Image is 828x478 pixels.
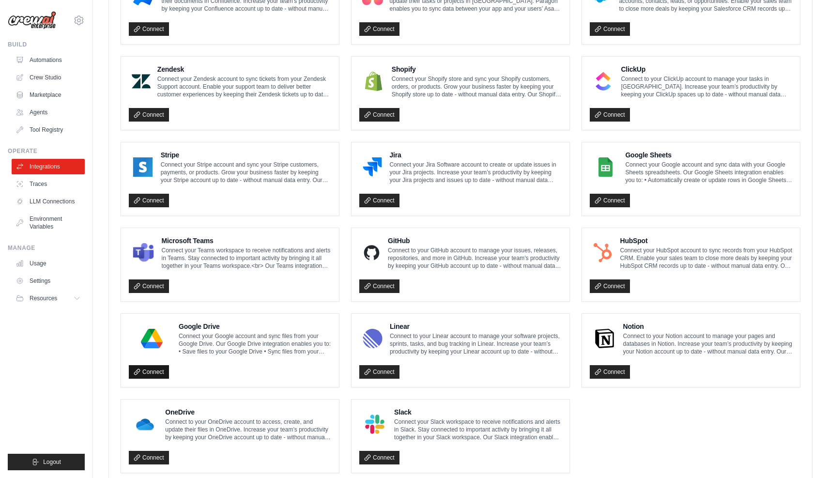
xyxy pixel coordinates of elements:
[157,64,331,74] h4: Zendesk
[12,52,85,68] a: Automations
[12,256,85,271] a: Usage
[625,161,792,184] p: Connect your Google account and sync data with your Google Sheets spreadsheets. Our Google Sheets...
[12,159,85,174] a: Integrations
[621,64,792,74] h4: ClickUp
[394,407,562,417] h4: Slack
[593,157,618,177] img: Google Sheets Logo
[179,332,331,355] p: Connect your Google account and sync files from your Google Drive. Our Google Drive integration e...
[129,451,169,464] a: Connect
[362,243,381,262] img: GitHub Logo
[179,322,331,331] h4: Google Drive
[165,407,331,417] h4: OneDrive
[359,108,399,122] a: Connect
[8,147,85,155] div: Operate
[362,415,387,434] img: Slack Logo
[392,75,562,98] p: Connect your Shopify store and sync your Shopify customers, orders, or products. Grow your busine...
[394,418,562,441] p: Connect your Slack workspace to receive notifications and alerts in Slack. Stay connected to impo...
[388,236,562,246] h4: GitHub
[593,72,614,91] img: ClickUp Logo
[359,22,399,36] a: Connect
[362,329,383,348] img: Linear Logo
[362,157,383,177] img: Jira Logo
[590,279,630,293] a: Connect
[129,365,169,379] a: Connect
[12,87,85,103] a: Marketplace
[590,22,630,36] a: Connect
[623,322,792,331] h4: Notion
[590,194,630,207] a: Connect
[590,108,630,122] a: Connect
[389,150,562,160] h4: Jira
[620,247,792,270] p: Connect your HubSpot account to sync records from your HubSpot CRM. Enable your sales team to clo...
[129,279,169,293] a: Connect
[8,11,56,30] img: Logo
[8,244,85,252] div: Manage
[129,194,169,207] a: Connect
[129,108,169,122] a: Connect
[12,122,85,138] a: Tool Registry
[157,75,331,98] p: Connect your Zendesk account to sync tickets from your Zendesk Support account. Enable your suppo...
[392,64,562,74] h4: Shopify
[129,22,169,36] a: Connect
[162,247,331,270] p: Connect your Teams workspace to receive notifications and alerts in Teams. Stay connected to impo...
[362,72,385,91] img: Shopify Logo
[359,194,399,207] a: Connect
[8,454,85,470] button: Logout
[12,176,85,192] a: Traces
[359,279,399,293] a: Connect
[132,415,158,434] img: OneDrive Logo
[359,365,399,379] a: Connect
[162,236,331,246] h4: Microsoft Teams
[590,365,630,379] a: Connect
[30,294,57,302] span: Resources
[623,332,792,355] p: Connect to your Notion account to manage your pages and databases in Notion. Increase your team’s...
[132,72,151,91] img: Zendesk Logo
[43,458,61,466] span: Logout
[593,243,613,262] img: HubSpot Logo
[390,322,562,331] h4: Linear
[161,161,331,184] p: Connect your Stripe account and sync your Stripe customers, payments, or products. Grow your busi...
[359,451,399,464] a: Connect
[12,70,85,85] a: Crew Studio
[12,273,85,289] a: Settings
[625,150,792,160] h4: Google Sheets
[8,41,85,48] div: Build
[390,332,562,355] p: Connect to your Linear account to manage your software projects, sprints, tasks, and bug tracking...
[132,157,154,177] img: Stripe Logo
[12,291,85,306] button: Resources
[621,75,792,98] p: Connect to your ClickUp account to manage your tasks in [GEOGRAPHIC_DATA]. Increase your team’s p...
[620,236,792,246] h4: HubSpot
[389,161,562,184] p: Connect your Jira Software account to create or update issues in your Jira projects. Increase you...
[132,243,155,262] img: Microsoft Teams Logo
[12,211,85,234] a: Environment Variables
[12,194,85,209] a: LLM Connections
[12,105,85,120] a: Agents
[593,329,616,348] img: Notion Logo
[165,418,331,441] p: Connect to your OneDrive account to access, create, and update their files in OneDrive. Increase ...
[388,247,562,270] p: Connect to your GitHub account to manage your issues, releases, repositories, and more in GitHub....
[161,150,331,160] h4: Stripe
[132,329,172,348] img: Google Drive Logo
